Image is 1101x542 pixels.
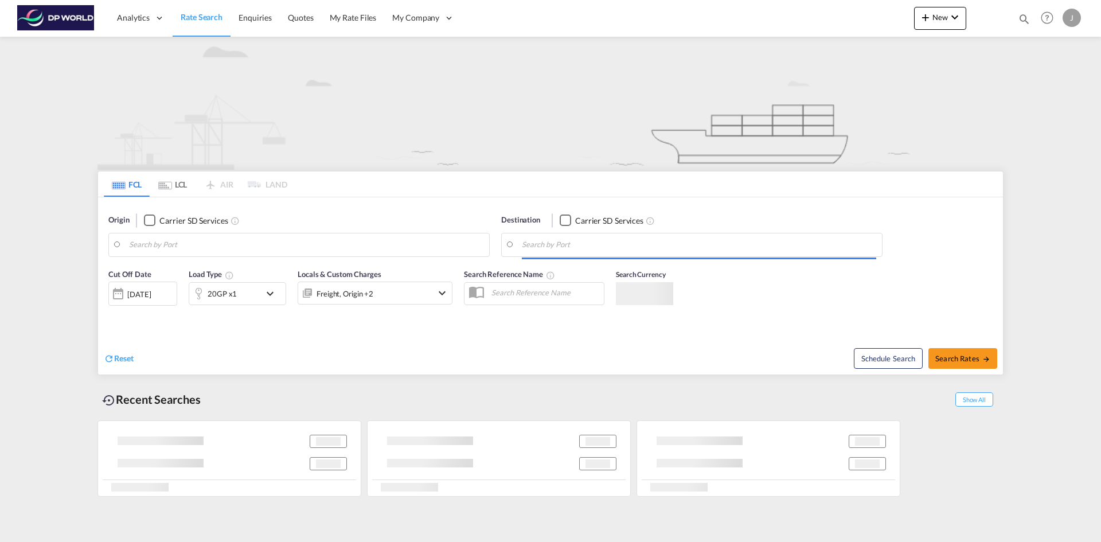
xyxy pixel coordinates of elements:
[486,284,604,301] input: Search Reference Name
[144,215,228,227] md-checkbox: Checkbox No Ink
[330,13,377,22] span: My Rate Files
[616,270,666,279] span: Search Currency
[114,353,134,363] span: Reset
[108,305,117,320] md-datepicker: Select
[159,215,228,227] div: Carrier SD Services
[225,271,234,280] md-icon: Select multiple loads to view rates
[982,355,990,363] md-icon: icon-arrow-right
[181,12,222,22] span: Rate Search
[97,387,205,412] div: Recent Searches
[117,12,150,24] span: Analytics
[919,13,962,22] span: New
[104,353,134,365] div: icon-refreshReset
[127,289,151,299] div: [DATE]
[914,7,966,30] button: icon-plus 400-fgNewicon-chevron-down
[1037,8,1063,29] div: Help
[392,12,439,24] span: My Company
[17,5,95,31] img: c08ca190194411f088ed0f3ba295208c.png
[646,216,655,225] md-icon: Unchecked: Search for CY (Container Yard) services for all selected carriers.Checked : Search for...
[919,10,932,24] md-icon: icon-plus 400-fg
[208,286,237,302] div: 20GP x1
[522,236,876,254] input: Search by Port
[317,286,373,302] div: Freight Origin Destination Dock Stuffing
[108,270,151,279] span: Cut Off Date
[104,171,150,197] md-tab-item: FCL
[98,197,1003,375] div: Origin Checkbox No InkUnchecked: Search for CY (Container Yard) services for all selected carrier...
[102,393,116,407] md-icon: icon-backup-restore
[464,270,555,279] span: Search Reference Name
[104,353,114,364] md-icon: icon-refresh
[1063,9,1081,27] div: J
[189,270,234,279] span: Load Type
[108,215,129,226] span: Origin
[854,348,923,369] button: Note: By default Schedule search will only considerorigin ports, destination ports and cut off da...
[1018,13,1030,30] div: icon-magnify
[1037,8,1057,28] span: Help
[189,282,286,305] div: 20GP x1icon-chevron-down
[928,348,997,369] button: Search Ratesicon-arrow-right
[239,13,272,22] span: Enquiries
[955,392,993,407] span: Show All
[298,282,452,305] div: Freight Origin Destination Dock Stuffingicon-chevron-down
[435,286,449,300] md-icon: icon-chevron-down
[935,354,990,363] span: Search Rates
[288,13,313,22] span: Quotes
[104,171,287,197] md-pagination-wrapper: Use the left and right arrow keys to navigate between tabs
[298,270,381,279] span: Locals & Custom Charges
[150,171,196,197] md-tab-item: LCL
[1018,13,1030,25] md-icon: icon-magnify
[97,37,1004,170] img: new-FCL.png
[546,271,555,280] md-icon: Your search will be saved by the below given name
[948,10,962,24] md-icon: icon-chevron-down
[129,236,483,254] input: Search by Port
[108,282,177,306] div: [DATE]
[231,216,240,225] md-icon: Unchecked: Search for CY (Container Yard) services for all selected carriers.Checked : Search for...
[501,215,540,226] span: Destination
[575,215,643,227] div: Carrier SD Services
[560,215,643,227] md-checkbox: Checkbox No Ink
[263,287,283,301] md-icon: icon-chevron-down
